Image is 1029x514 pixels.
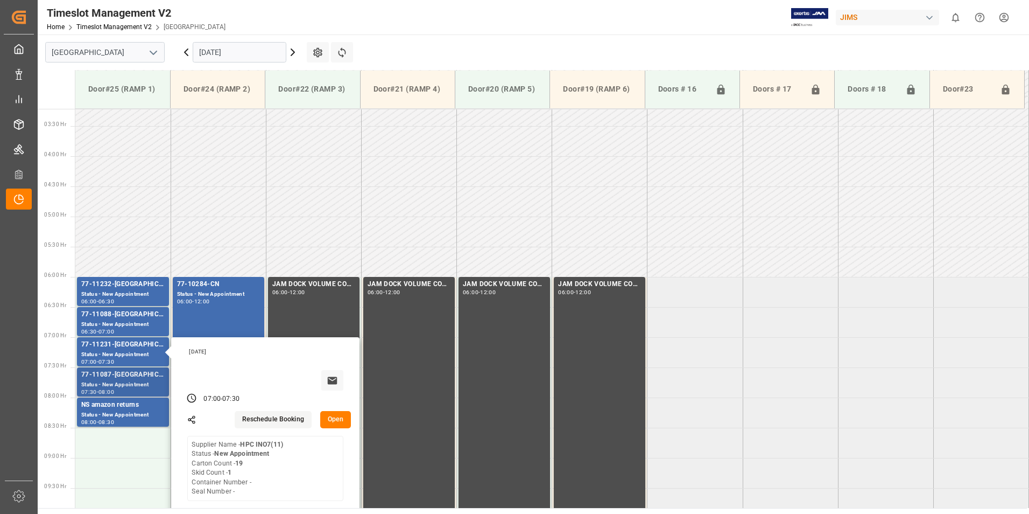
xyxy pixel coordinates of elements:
button: Help Center [968,5,992,30]
button: open menu [145,44,161,61]
b: 1 [228,469,231,476]
span: 04:00 Hr [44,151,66,157]
div: 06:00 [463,290,478,295]
div: - [383,290,385,295]
div: [DATE] [185,348,348,356]
div: 08:30 [98,420,114,425]
button: JIMS [836,7,943,27]
div: Doors # 16 [654,79,711,100]
input: Type to search/select [45,42,165,62]
div: - [192,299,194,304]
a: Timeslot Management V2 [76,23,152,31]
span: 08:00 Hr [44,393,66,399]
div: JAM DOCK VOLUME CONTROL [368,279,450,290]
div: 77-11088-[GEOGRAPHIC_DATA] [81,309,165,320]
span: 04:30 Hr [44,182,66,187]
div: 08:00 [98,390,114,394]
b: New Appointment [214,450,269,457]
div: 06:30 [98,299,114,304]
div: JAM DOCK VOLUME CONTROL [463,279,546,290]
div: JAM DOCK VOLUME CONTROL [272,279,355,290]
div: 07:30 [98,359,114,364]
div: 12:00 [385,290,400,295]
div: Door#21 (RAMP 4) [369,79,446,99]
div: 12:00 [194,299,210,304]
span: 05:30 Hr [44,242,66,248]
span: 07:30 Hr [44,363,66,369]
a: Home [47,23,65,31]
div: Status - New Appointment [81,411,165,420]
div: 07:00 [81,359,97,364]
div: 07:30 [81,390,97,394]
div: Status - New Appointment [81,320,165,329]
span: 03:30 Hr [44,121,66,127]
div: Timeslot Management V2 [47,5,225,21]
div: 07:00 [203,394,221,404]
button: show 0 new notifications [943,5,968,30]
div: 12:00 [480,290,496,295]
div: - [478,290,480,295]
span: 09:00 Hr [44,453,66,459]
span: 06:00 Hr [44,272,66,278]
div: 06:00 [177,299,193,304]
div: - [97,390,98,394]
div: 12:00 [290,290,305,295]
div: - [574,290,575,295]
div: 06:00 [368,290,383,295]
div: Door#23 [939,79,996,100]
div: - [221,394,222,404]
div: 07:00 [98,329,114,334]
div: 77-10284-CN [177,279,260,290]
div: Supplier Name - Status - Carton Count - Skid Count - Container Number - Seal Number - [192,440,283,497]
div: Door#24 (RAMP 2) [179,79,256,99]
span: 09:30 Hr [44,483,66,489]
div: NS amazon returns [81,400,165,411]
div: - [288,290,290,295]
span: 06:30 Hr [44,302,66,308]
b: HPC INO7(11) [240,441,283,448]
div: Door#20 (RAMP 5) [464,79,541,99]
button: Reschedule Booking [235,411,312,428]
button: Open [320,411,351,428]
div: 07:30 [222,394,239,404]
div: Door#19 (RAMP 6) [559,79,636,99]
div: - [97,329,98,334]
div: Status - New Appointment [81,350,165,359]
div: 77-11231-[GEOGRAPHIC_DATA] [81,339,165,350]
img: Exertis%20JAM%20-%20Email%20Logo.jpg_1722504956.jpg [791,8,828,27]
div: 06:30 [81,329,97,334]
div: Doors # 17 [749,79,806,100]
div: JIMS [836,10,939,25]
div: Door#22 (RAMP 3) [274,79,351,99]
div: 08:00 [81,420,97,425]
div: Doors # 18 [843,79,900,100]
div: 12:00 [575,290,591,295]
div: 06:00 [81,299,97,304]
span: 08:30 Hr [44,423,66,429]
div: Status - New Appointment [81,290,165,299]
div: 77-11232-[GEOGRAPHIC_DATA] [81,279,165,290]
span: 05:00 Hr [44,212,66,218]
div: 06:00 [272,290,288,295]
div: JAM DOCK VOLUME CONTROL [558,279,641,290]
div: Status - New Appointment [81,380,165,390]
div: Status - New Appointment [177,290,260,299]
div: - [97,359,98,364]
div: Door#25 (RAMP 1) [84,79,161,99]
input: DD.MM.YYYY [193,42,286,62]
b: 19 [235,460,243,467]
div: 06:00 [558,290,574,295]
div: - [97,299,98,304]
div: 77-11087-[GEOGRAPHIC_DATA] [81,370,165,380]
span: 07:00 Hr [44,332,66,338]
div: - [97,420,98,425]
